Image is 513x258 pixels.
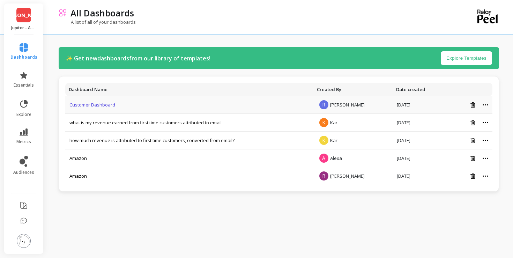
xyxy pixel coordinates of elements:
[330,119,337,126] span: Kar
[10,54,37,60] span: dashboards
[14,82,34,88] span: essentials
[330,173,365,179] span: [PERSON_NAME]
[319,118,328,127] span: K
[393,167,445,185] td: [DATE]
[69,173,87,179] a: Amazon
[319,136,328,145] span: K
[319,154,328,163] span: A
[11,25,37,31] p: Jupiter - Amazon
[393,114,445,132] td: [DATE]
[17,234,31,248] img: profile picture
[319,171,328,180] span: R
[69,137,235,143] a: how much revenue is attributed to first time customers, converted from email?
[393,149,445,167] td: [DATE]
[330,155,342,161] span: Alexa
[69,119,222,126] a: what is my revenue earned from first time customers attributed to email
[69,155,87,161] a: Amazon
[441,51,492,65] button: Explore Templates
[313,83,393,96] th: Toggle SortBy
[70,7,134,19] p: All Dashboards
[59,9,67,17] img: header icon
[319,100,328,109] span: R
[393,132,445,149] td: [DATE]
[393,96,445,114] td: [DATE]
[65,83,313,96] th: Toggle SortBy
[16,112,31,117] span: explore
[3,11,45,19] span: [PERSON_NAME]
[69,102,115,108] a: Customer Dashboard
[66,54,210,62] p: ✨ Get new dashboards from our library of templates!
[13,170,34,175] span: audiences
[330,137,337,143] span: Kar
[393,83,445,96] th: Toggle SortBy
[16,139,31,145] span: metrics
[330,102,365,108] span: [PERSON_NAME]
[59,19,136,25] p: A list of all of your dashboards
